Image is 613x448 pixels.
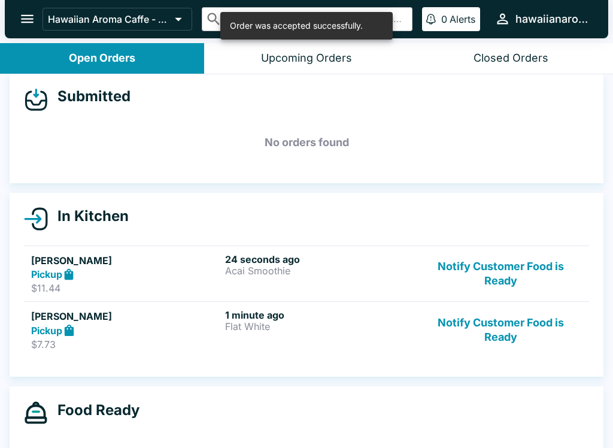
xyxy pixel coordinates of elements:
p: 0 [441,13,447,25]
div: Closed Orders [474,52,548,65]
h6: 1 minute ago [225,309,414,321]
p: Hawaiian Aroma Caffe - Waikiki Beachcomber [48,13,170,25]
h4: Submitted [48,87,131,105]
div: Upcoming Orders [261,52,352,65]
p: $7.73 [31,338,220,350]
h5: No orders found [24,121,589,164]
div: Order was accepted successfully. [230,16,363,36]
h5: [PERSON_NAME] [31,253,220,268]
h6: 24 seconds ago [225,253,414,265]
button: hawaiianaromacaffe [490,6,594,32]
div: Open Orders [69,52,135,65]
button: open drawer [12,4,43,34]
strong: Pickup [31,325,62,337]
div: hawaiianaromacaffe [515,12,589,26]
strong: Pickup [31,268,62,280]
h5: [PERSON_NAME] [31,309,220,323]
p: Acai Smoothie [225,265,414,276]
p: Alerts [450,13,475,25]
a: [PERSON_NAME]Pickup$7.731 minute agoFlat WhiteNotify Customer Food is Ready [24,301,589,358]
a: [PERSON_NAME]Pickup$11.4424 seconds agoAcai SmoothieNotify Customer Food is Ready [24,246,589,302]
p: $11.44 [31,282,220,294]
button: Notify Customer Food is Ready [420,309,582,350]
button: Hawaiian Aroma Caffe - Waikiki Beachcomber [43,8,192,31]
p: Flat White [225,321,414,332]
h4: Food Ready [48,401,139,419]
button: Notify Customer Food is Ready [420,253,582,295]
h4: In Kitchen [48,207,129,225]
